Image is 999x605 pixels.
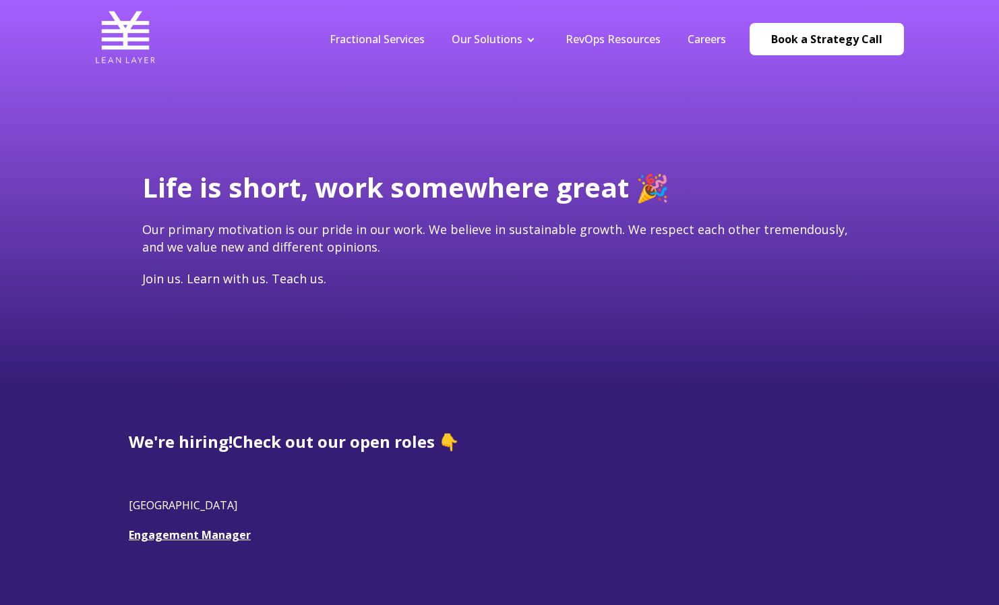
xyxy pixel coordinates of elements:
span: Check out our open roles 👇 [233,430,459,453]
a: Engagement Manager [129,527,251,542]
a: Fractional Services [330,32,425,47]
a: Our Solutions [452,32,522,47]
span: Life is short, work somewhere great 🎉 [142,169,669,206]
div: Navigation Menu [316,32,739,47]
span: [GEOGRAPHIC_DATA] [129,498,237,513]
a: Book a Strategy Call [750,23,904,55]
img: Lean Layer Logo [95,7,156,67]
a: Careers [688,32,726,47]
span: We're hiring! [129,430,233,453]
a: RevOps Resources [566,32,661,47]
span: Join us. Learn with us. Teach us. [142,270,326,287]
span: Our primary motivation is our pride in our work. We believe in sustainable growth. We respect eac... [142,221,848,254]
